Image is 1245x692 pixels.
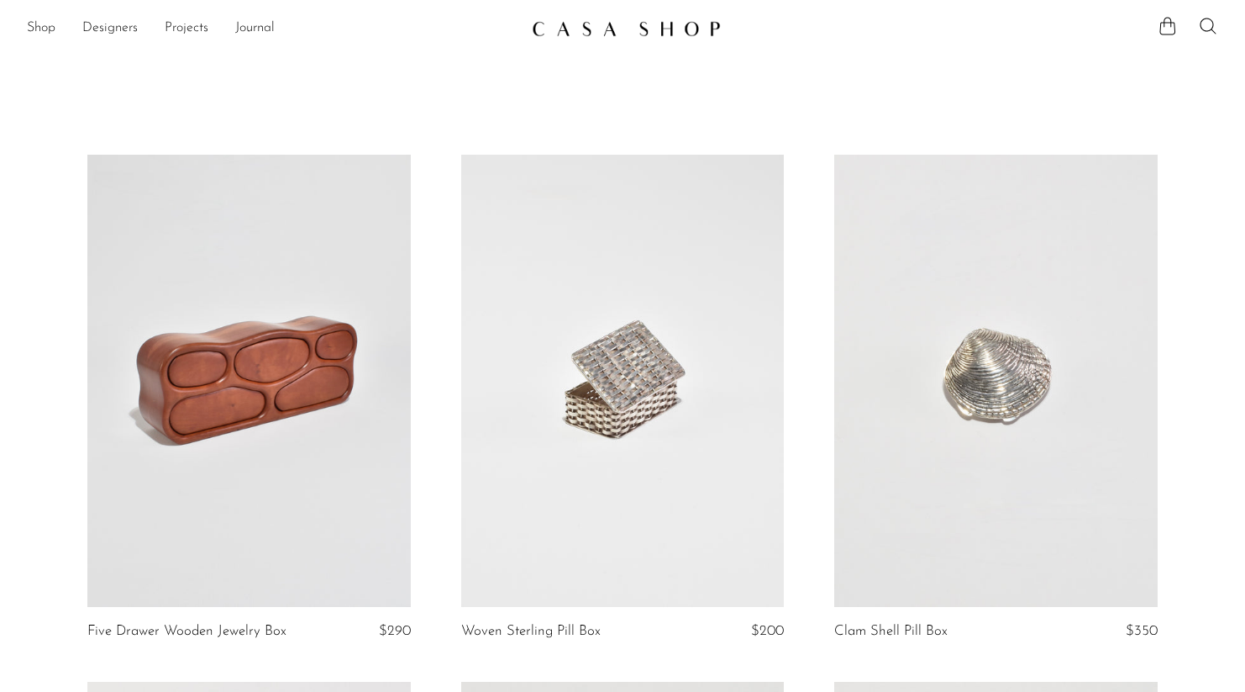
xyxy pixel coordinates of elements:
[461,624,601,639] a: Woven Sterling Pill Box
[87,624,286,639] a: Five Drawer Wooden Jewelry Box
[82,18,138,40] a: Designers
[834,624,948,639] a: Clam Shell Pill Box
[27,14,518,43] ul: NEW HEADER MENU
[27,14,518,43] nav: Desktop navigation
[27,18,55,40] a: Shop
[1126,624,1158,638] span: $350
[235,18,275,40] a: Journal
[165,18,208,40] a: Projects
[751,624,784,638] span: $200
[379,624,411,638] span: $290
